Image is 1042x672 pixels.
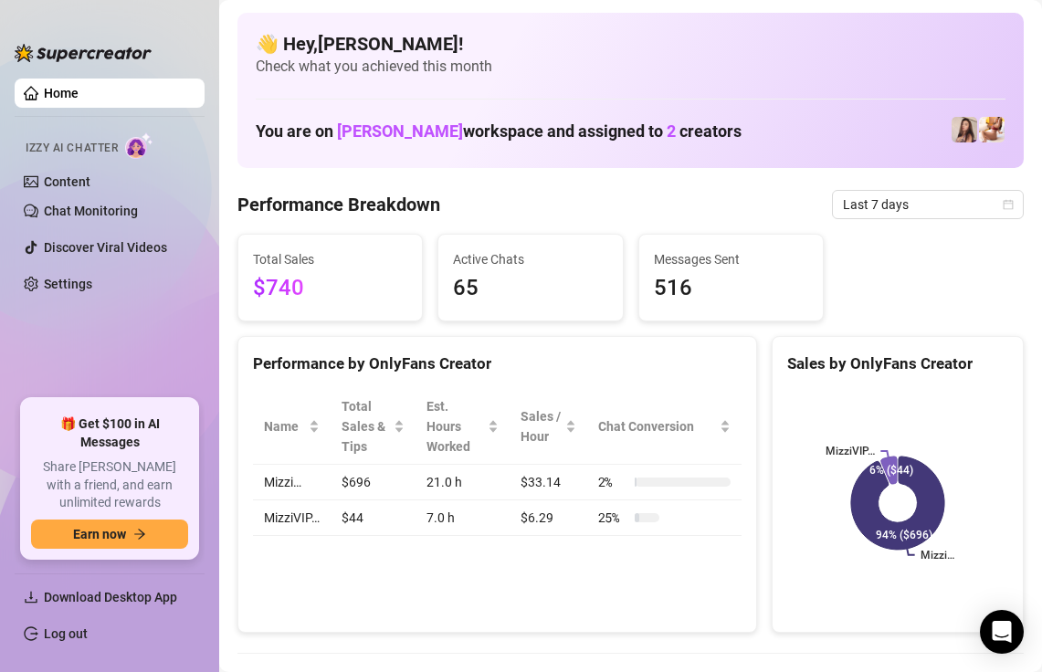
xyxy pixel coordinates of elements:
button: Earn nowarrow-right [31,520,188,549]
span: Izzy AI Chatter [26,140,118,157]
span: Last 7 days [843,191,1013,218]
span: 516 [654,271,808,306]
a: Content [44,174,90,189]
td: 21.0 h [416,465,510,500]
text: MizziVIP… [826,445,875,457]
div: Sales by OnlyFans Creator [787,352,1008,376]
div: Performance by OnlyFans Creator [253,352,742,376]
th: Chat Conversion [587,389,742,465]
span: Share [PERSON_NAME] with a friend, and earn unlimited rewards [31,458,188,512]
span: 2 % [598,472,627,492]
a: Discover Viral Videos [44,240,167,255]
span: 2 [667,121,676,141]
span: Name [264,416,305,436]
span: download [24,590,38,604]
th: Total Sales & Tips [331,389,416,465]
td: $6.29 [510,500,587,536]
td: $44 [331,500,416,536]
div: Est. Hours Worked [426,396,484,457]
img: logo-BBDzfeDw.svg [15,44,152,62]
td: Mizzi… [253,465,331,500]
span: Active Chats [453,249,607,269]
a: Chat Monitoring [44,204,138,218]
th: Sales / Hour [510,389,587,465]
text: Mizzi… [920,549,953,562]
span: arrow-right [133,528,146,541]
img: Mizzi [952,117,977,142]
h4: Performance Breakdown [237,192,440,217]
span: [PERSON_NAME] [337,121,463,141]
h4: 👋 Hey, [PERSON_NAME] ! [256,31,1005,57]
td: $696 [331,465,416,500]
span: $740 [253,271,407,306]
span: Total Sales [253,249,407,269]
div: Open Intercom Messenger [980,610,1024,654]
h1: You are on workspace and assigned to creators [256,121,742,142]
span: Total Sales & Tips [342,396,390,457]
td: 7.0 h [416,500,510,536]
span: calendar [1003,199,1014,210]
a: Log out [44,626,88,641]
span: 65 [453,271,607,306]
span: Check what you achieved this month [256,57,1005,77]
span: 🎁 Get $100 in AI Messages [31,415,188,451]
img: MizziVIP [979,117,1005,142]
td: MizziVIP… [253,500,331,536]
span: Messages Sent [654,249,808,269]
a: Settings [44,277,92,291]
img: AI Chatter [125,132,153,159]
span: 25 % [598,508,627,528]
span: Earn now [73,527,126,541]
span: Chat Conversion [598,416,716,436]
td: $33.14 [510,465,587,500]
span: Download Desktop App [44,590,177,604]
th: Name [253,389,331,465]
span: Sales / Hour [521,406,562,446]
a: Home [44,86,79,100]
